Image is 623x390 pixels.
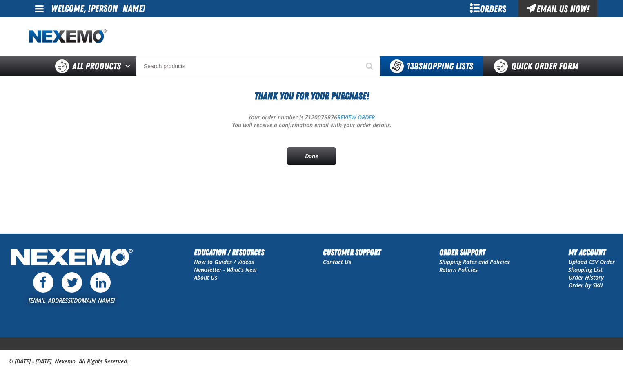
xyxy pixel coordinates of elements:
[194,258,254,266] a: How to Guides / Videos
[483,56,594,76] a: Quick Order Form
[568,273,604,281] a: Order History
[29,296,115,304] a: [EMAIL_ADDRESS][DOMAIN_NAME]
[568,281,603,289] a: Order by SKU
[407,61,418,72] strong: 139
[439,258,510,266] a: Shipping Rates and Policies
[29,29,107,44] a: Home
[29,121,594,129] p: You will receive a confirmation email with your order details.
[568,246,615,258] h2: My Account
[568,266,603,273] a: Shopping List
[194,273,217,281] a: About Us
[194,246,264,258] h2: Education / Resources
[8,246,135,270] img: Nexemo Logo
[439,246,510,258] h2: Order Support
[136,56,380,76] input: Search
[323,246,381,258] h2: Customer Support
[29,29,107,44] img: Nexemo logo
[568,258,615,266] a: Upload CSV Order
[337,113,375,121] a: REVIEW ORDER
[407,61,473,72] span: Shopping Lists
[323,258,351,266] a: Contact Us
[122,56,136,76] button: Open All Products pages
[72,59,121,74] span: All Products
[439,266,478,273] a: Return Policies
[29,114,594,121] p: Your order number is Z120078876
[287,147,336,165] a: Done
[194,266,257,273] a: Newsletter - What's New
[360,56,380,76] button: Start Searching
[380,56,483,76] button: You have 139 Shopping Lists. Open to view details
[29,89,594,103] h1: Thank You For Your Purchase!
